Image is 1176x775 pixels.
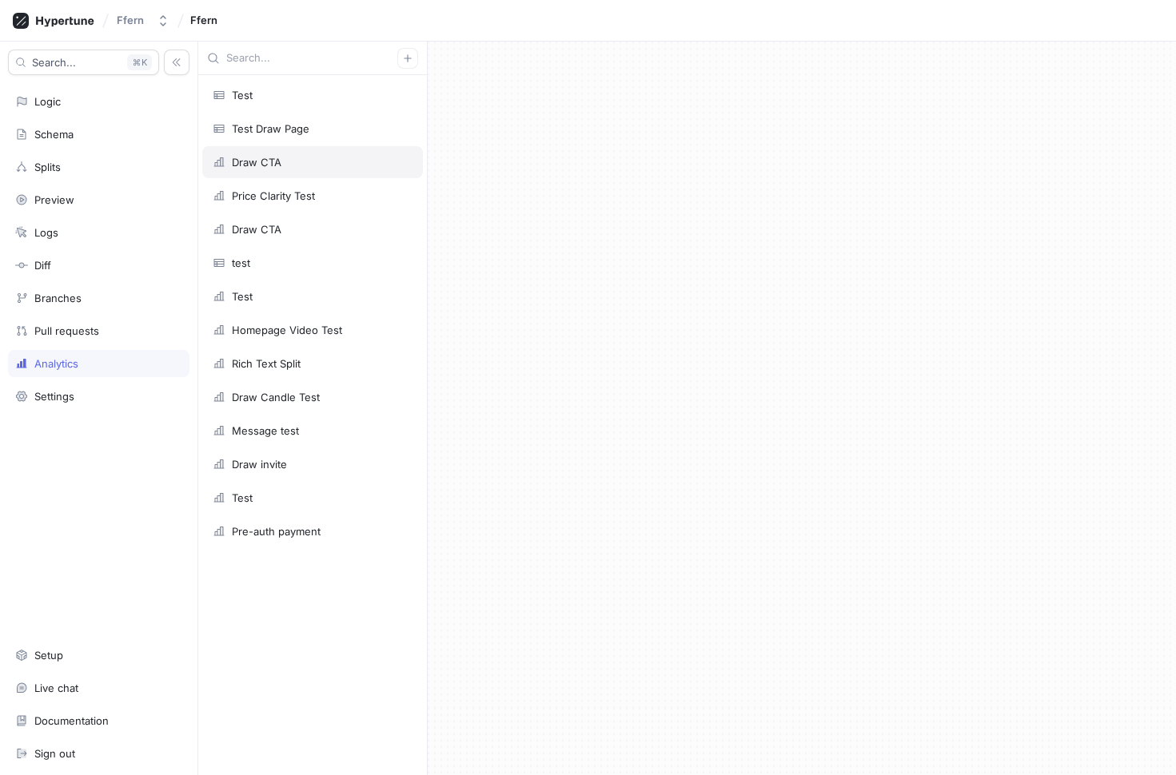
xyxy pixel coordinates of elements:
[232,89,253,101] div: Test
[34,95,61,108] div: Logic
[232,290,253,303] div: Test
[34,292,82,304] div: Branches
[34,682,78,694] div: Live chat
[34,128,74,141] div: Schema
[8,707,189,734] a: Documentation
[34,390,74,403] div: Settings
[232,525,321,538] div: Pre-auth payment
[232,391,320,403] div: Draw Candle Test
[34,259,51,272] div: Diff
[127,54,152,70] div: K
[34,226,58,239] div: Logs
[110,7,176,34] button: Ffern
[117,14,144,27] div: Ffern
[232,189,315,202] div: Price Clarity Test
[34,714,109,727] div: Documentation
[232,491,253,504] div: Test
[34,649,63,662] div: Setup
[232,324,342,336] div: Homepage Video Test
[34,747,75,760] div: Sign out
[232,223,281,236] div: Draw CTA
[34,161,61,173] div: Splits
[232,122,309,135] div: Test Draw Page
[232,156,281,169] div: Draw CTA
[232,458,287,471] div: Draw invite
[232,357,301,370] div: Rich Text Split
[232,424,299,437] div: Message test
[34,193,74,206] div: Preview
[34,324,99,337] div: Pull requests
[226,50,397,66] input: Search...
[34,357,78,370] div: Analytics
[232,256,250,269] div: test
[32,58,76,67] span: Search...
[190,14,217,26] span: Ffern
[8,50,159,75] button: Search...K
